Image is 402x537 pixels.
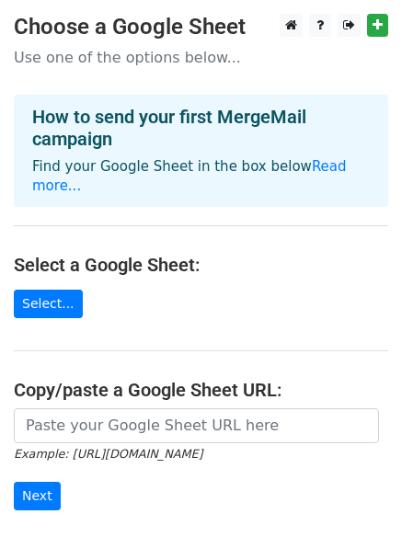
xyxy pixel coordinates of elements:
[14,447,202,461] small: Example: [URL][DOMAIN_NAME]
[32,158,347,194] a: Read more...
[32,157,370,196] p: Find your Google Sheet in the box below
[14,290,83,318] a: Select...
[14,408,379,443] input: Paste your Google Sheet URL here
[14,379,388,401] h4: Copy/paste a Google Sheet URL:
[14,482,61,510] input: Next
[14,254,388,276] h4: Select a Google Sheet:
[32,106,370,150] h4: How to send your first MergeMail campaign
[14,48,388,67] p: Use one of the options below...
[14,14,388,40] h3: Choose a Google Sheet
